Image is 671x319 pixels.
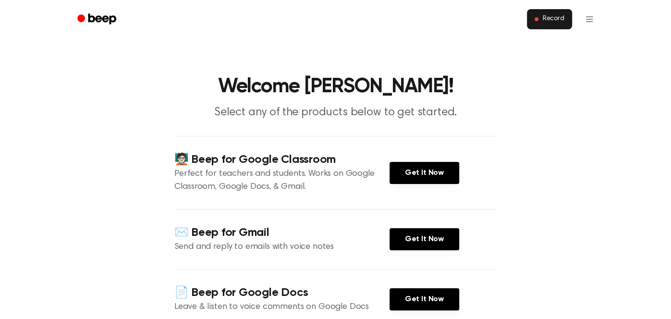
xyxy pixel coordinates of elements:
[390,288,459,310] a: Get It Now
[390,228,459,250] a: Get It Now
[527,9,572,29] button: Record
[71,10,125,29] a: Beep
[542,15,564,24] span: Record
[174,301,390,314] p: Leave & listen to voice comments on Google Docs
[174,152,390,168] h4: 🧑🏻‍🏫 Beep for Google Classroom
[578,8,601,31] button: Open menu
[174,168,390,194] p: Perfect for teachers and students. Works on Google Classroom, Google Docs, & Gmail.
[174,241,390,254] p: Send and reply to emails with voice notes
[151,105,520,121] p: Select any of the products below to get started.
[174,285,390,301] h4: 📄 Beep for Google Docs
[90,77,582,97] h1: Welcome [PERSON_NAME]!
[390,162,459,184] a: Get It Now
[174,225,390,241] h4: ✉️ Beep for Gmail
